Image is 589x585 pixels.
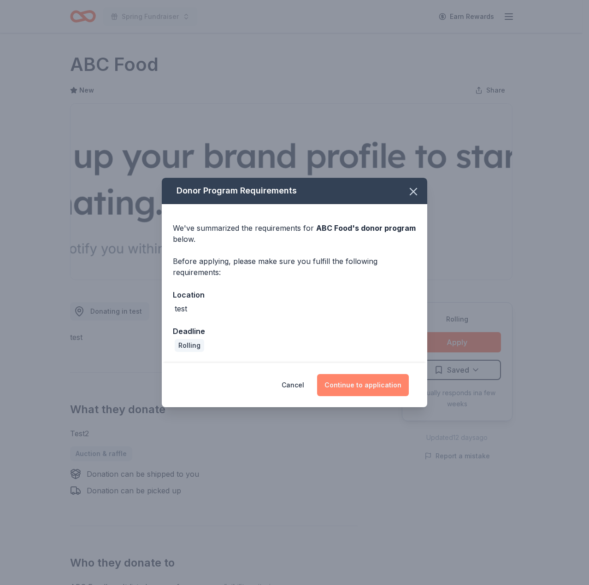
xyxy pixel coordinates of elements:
[317,374,409,396] button: Continue to application
[175,303,187,314] div: test
[173,289,416,301] div: Location
[316,223,416,233] span: ABC Food 's donor program
[162,178,427,204] div: Donor Program Requirements
[282,374,304,396] button: Cancel
[173,325,416,337] div: Deadline
[175,339,204,352] div: Rolling
[173,222,416,245] div: We've summarized the requirements for below.
[173,256,416,278] div: Before applying, please make sure you fulfill the following requirements:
